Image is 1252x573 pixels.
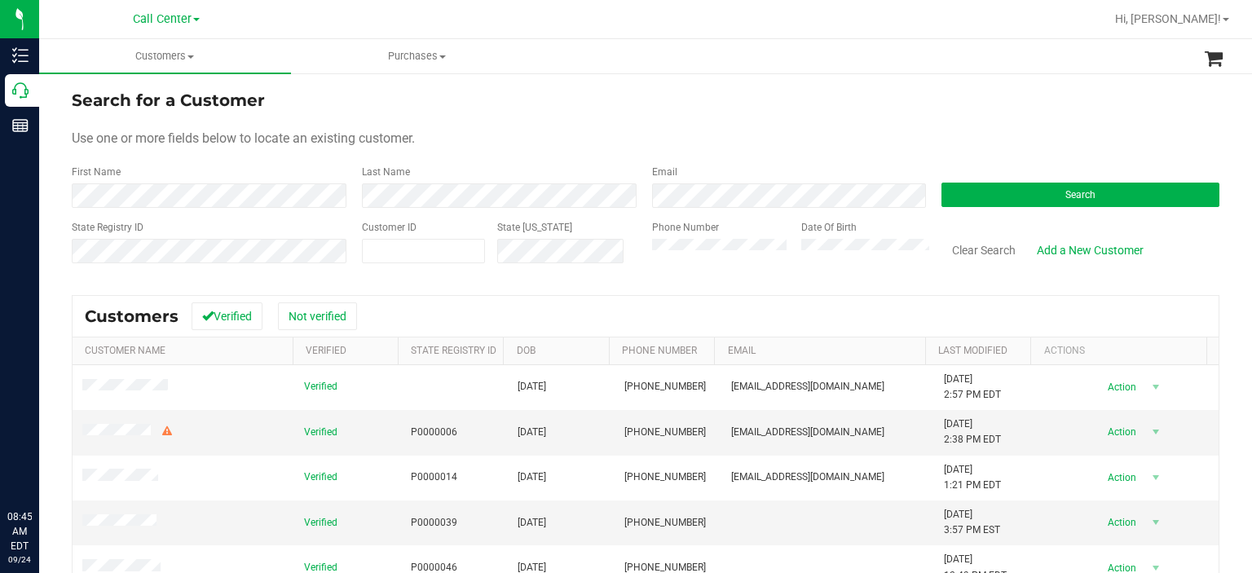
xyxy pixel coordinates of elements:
label: Last Name [362,165,410,179]
label: State Registry ID [72,220,143,235]
span: [DATE] [518,425,546,440]
span: Action [1093,376,1146,399]
span: [DATE] [518,469,546,485]
span: P0000039 [411,515,457,531]
button: Verified [192,302,262,330]
inline-svg: Reports [12,117,29,134]
button: Search [941,183,1219,207]
span: [DATE] 3:57 PM EST [944,507,1000,538]
span: [EMAIL_ADDRESS][DOMAIN_NAME] [731,469,884,485]
span: [EMAIL_ADDRESS][DOMAIN_NAME] [731,379,884,394]
span: [PHONE_NUMBER] [624,469,706,485]
span: Call Center [133,12,192,26]
span: Action [1093,511,1146,534]
a: Add a New Customer [1026,236,1154,264]
span: [DATE] 2:38 PM EDT [944,417,1001,447]
span: [DATE] 2:57 PM EDT [944,372,1001,403]
span: [DATE] [518,515,546,531]
span: Customers [39,49,291,64]
span: Action [1093,466,1146,489]
span: Purchases [292,49,542,64]
button: Clear Search [941,236,1026,264]
a: Customer Name [85,345,165,356]
span: Hi, [PERSON_NAME]! [1115,12,1221,25]
a: State Registry Id [411,345,496,356]
button: Not verified [278,302,357,330]
span: P0000006 [411,425,457,440]
span: select [1146,376,1166,399]
label: Email [652,165,677,179]
a: Purchases [291,39,543,73]
span: [DATE] [518,379,546,394]
span: Customers [85,306,179,326]
span: select [1146,421,1166,443]
span: [EMAIL_ADDRESS][DOMAIN_NAME] [731,425,884,440]
span: Use one or more fields below to locate an existing customer. [72,130,415,146]
p: 09/24 [7,553,32,566]
inline-svg: Call Center [12,82,29,99]
a: Email [728,345,756,356]
span: Verified [304,469,337,485]
span: select [1146,511,1166,534]
a: Phone Number [622,345,697,356]
label: State [US_STATE] [497,220,572,235]
p: 08:45 AM EDT [7,509,32,553]
label: Phone Number [652,220,719,235]
span: Search [1065,189,1095,201]
label: First Name [72,165,121,179]
div: Warning - Level 2 [160,424,174,439]
a: Last Modified [938,345,1007,356]
span: Search for a Customer [72,90,265,110]
span: [PHONE_NUMBER] [624,379,706,394]
div: Actions [1044,345,1201,356]
span: [DATE] 1:21 PM EDT [944,462,1001,493]
a: Customers [39,39,291,73]
span: Verified [304,379,337,394]
span: P0000014 [411,469,457,485]
label: Date Of Birth [801,220,857,235]
a: DOB [517,345,536,356]
span: select [1146,466,1166,489]
span: Action [1093,421,1146,443]
span: Verified [304,425,337,440]
span: [PHONE_NUMBER] [624,515,706,531]
inline-svg: Inventory [12,47,29,64]
span: [PHONE_NUMBER] [624,425,706,440]
a: Verified [306,345,346,356]
span: Verified [304,515,337,531]
label: Customer ID [362,220,417,235]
